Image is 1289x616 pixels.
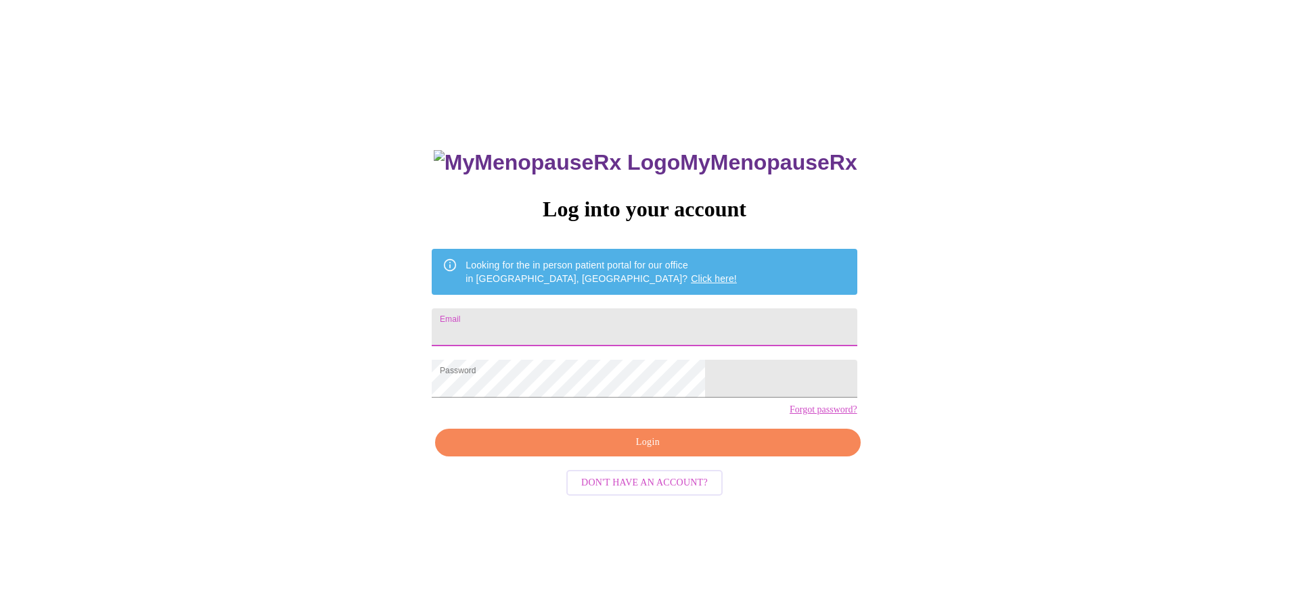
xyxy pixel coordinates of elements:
img: MyMenopauseRx Logo [434,150,680,175]
h3: MyMenopauseRx [434,150,857,175]
a: Click here! [691,273,737,284]
span: Login [451,434,844,451]
a: Forgot password? [790,404,857,415]
button: Login [435,429,860,456]
button: Don't have an account? [566,470,723,496]
span: Don't have an account? [581,475,708,492]
a: Don't have an account? [563,476,726,488]
div: Looking for the in person patient portal for our office in [GEOGRAPHIC_DATA], [GEOGRAPHIC_DATA]? [466,253,737,291]
h3: Log into your account [432,197,857,222]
